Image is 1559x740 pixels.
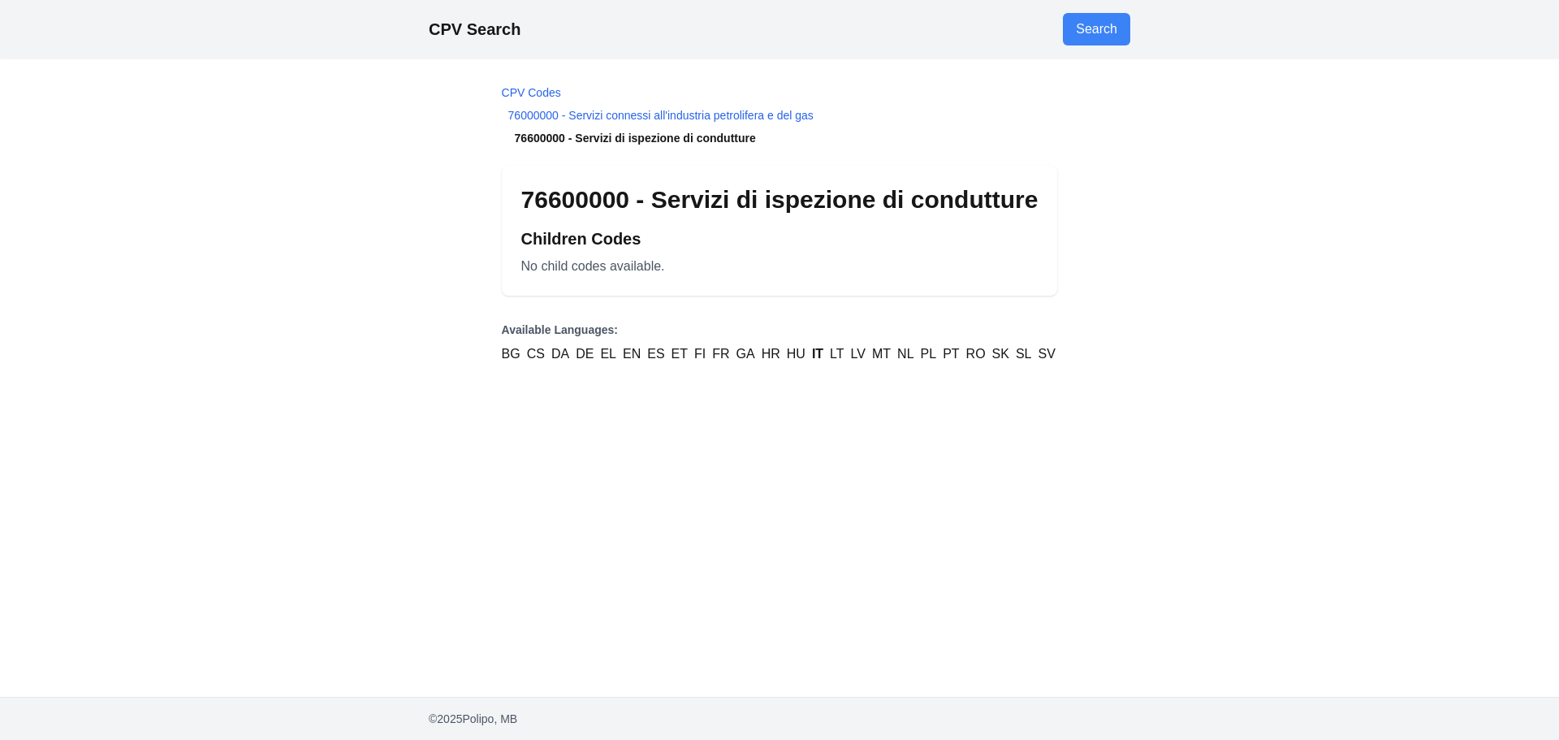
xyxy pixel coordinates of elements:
h1: 76600000 - Servizi di ispezione di condutture [521,185,1039,214]
a: FR [712,344,729,364]
a: PT [943,344,959,364]
nav: Language Versions [502,322,1058,364]
p: © 2025 Polipo, MB [429,711,1130,727]
a: IT [812,344,823,364]
a: Go to search [1063,13,1130,45]
a: DE [576,344,594,364]
a: CPV Search [429,20,520,38]
a: BG [502,344,520,364]
a: DA [551,344,569,364]
a: FI [694,344,706,364]
a: ET [672,344,688,364]
a: MT [872,344,891,364]
p: No child codes available. [521,257,1039,276]
a: EN [623,344,641,364]
a: CPV Codes [502,86,561,99]
a: GA [736,344,755,364]
a: HU [787,344,805,364]
a: 76000000 - Servizi connessi all'industria petrolifera e del gas [508,109,814,122]
li: 76600000 - Servizi di ispezione di condutture [502,130,1058,146]
a: HR [762,344,780,364]
a: SK [992,344,1009,364]
h2: Children Codes [521,227,1039,250]
nav: Breadcrumb [502,84,1058,146]
a: RO [966,344,986,364]
a: ES [647,344,664,364]
a: NL [897,344,913,364]
a: LV [851,344,866,364]
p: Available Languages: [502,322,1058,338]
a: PL [921,344,937,364]
a: CS [527,344,545,364]
a: LT [830,344,844,364]
a: EL [600,344,616,364]
a: SL [1016,344,1032,364]
a: SV [1039,344,1056,364]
